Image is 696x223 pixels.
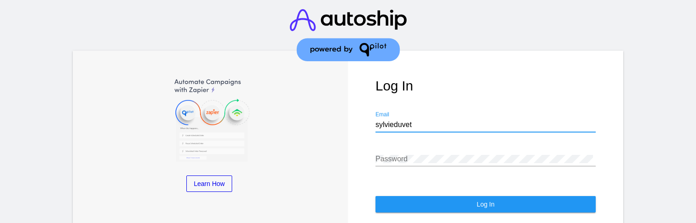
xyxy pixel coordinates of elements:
input: Email [375,121,596,129]
img: Apply Coupons Automatically to Scheduled Orders with QPilot [318,78,536,162]
button: Log In [375,196,596,212]
img: Automate Campaigns with Zapier, QPilot and Klaviyo [101,78,318,162]
span: Log In [477,201,495,208]
h1: Log In [375,78,596,94]
span: Learn How [194,180,225,187]
a: Learn How [186,175,232,192]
